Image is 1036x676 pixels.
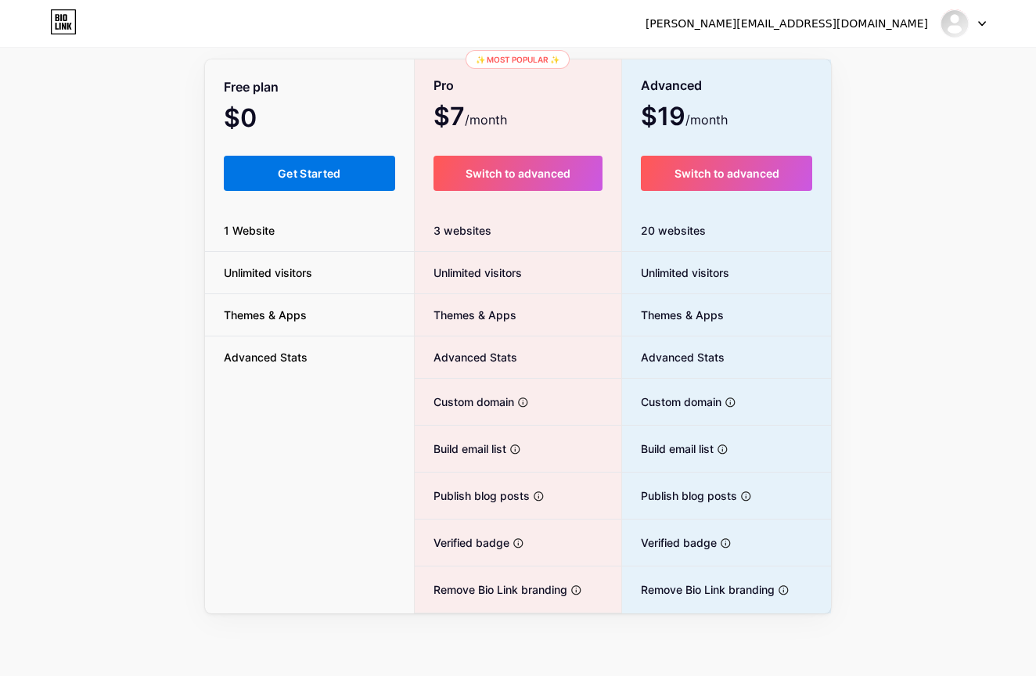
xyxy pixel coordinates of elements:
span: Remove Bio Link branding [622,581,775,598]
span: Publish blog posts [622,487,737,504]
span: $0 [224,109,299,131]
span: 1 Website [205,222,293,239]
span: Verified badge [415,534,509,551]
span: Get Started [278,167,341,180]
button: Switch to advanced [641,156,812,191]
span: /month [465,110,507,129]
span: Themes & Apps [205,307,326,323]
span: Themes & Apps [622,307,724,323]
button: Switch to advanced [433,156,603,191]
span: $19 [641,107,728,129]
span: Unlimited visitors [622,264,729,281]
span: Verified badge [622,534,717,551]
span: Custom domain [622,394,721,410]
span: Build email list [622,440,714,457]
span: Unlimited visitors [415,264,522,281]
div: 20 websites [622,210,831,252]
div: [PERSON_NAME][EMAIL_ADDRESS][DOMAIN_NAME] [646,16,928,32]
span: Build email list [415,440,506,457]
img: jonescooking [940,9,969,38]
span: $7 [433,107,507,129]
span: Custom domain [415,394,514,410]
span: Advanced Stats [622,349,725,365]
span: Advanced Stats [205,349,326,365]
span: Themes & Apps [415,307,516,323]
span: Free plan [224,74,279,101]
span: Advanced [641,72,702,99]
span: Advanced Stats [415,349,517,365]
button: Get Started [224,156,395,191]
div: ✨ Most popular ✨ [466,50,570,69]
span: Remove Bio Link branding [415,581,567,598]
span: Pro [433,72,454,99]
span: Publish blog posts [415,487,530,504]
span: Switch to advanced [466,167,570,180]
span: Switch to advanced [674,167,779,180]
div: 3 websites [415,210,622,252]
span: Unlimited visitors [205,264,331,281]
span: /month [685,110,728,129]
